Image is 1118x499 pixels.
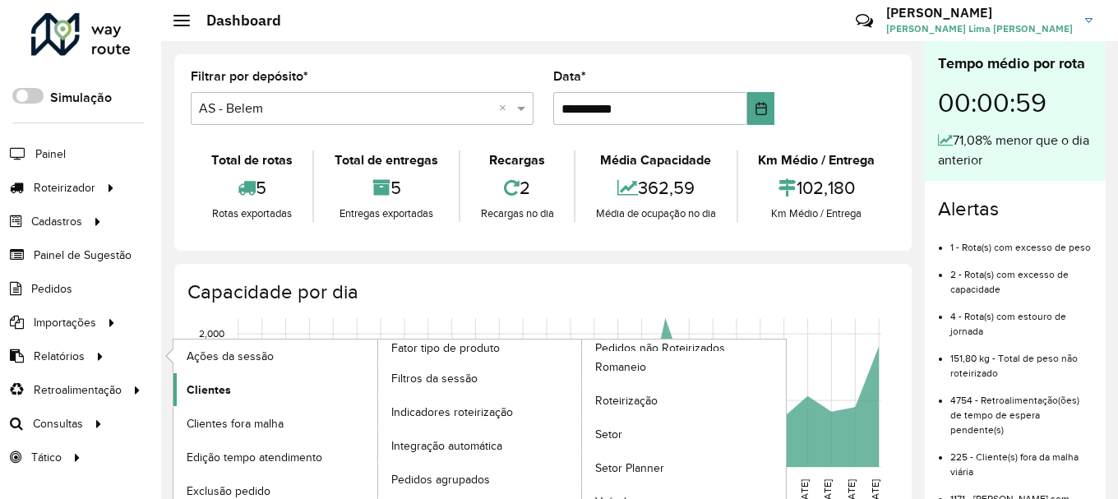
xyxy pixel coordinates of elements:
span: Painel de Sugestão [34,247,132,264]
span: Integração automática [391,437,502,455]
li: 1 - Rota(s) com excesso de peso [950,228,1093,255]
a: Setor [582,418,786,451]
div: Total de entregas [318,150,454,170]
span: Fator tipo de produto [391,340,500,357]
span: Importações [34,314,96,331]
span: Romaneio [595,358,646,376]
div: Rotas exportadas [195,206,308,222]
span: Pedidos não Roteirizados [595,340,725,357]
a: Setor Planner [582,452,786,485]
span: Pedidos agrupados [391,471,490,488]
span: Roteirizador [34,179,95,196]
a: Clientes fora malha [173,407,377,440]
div: Km Médio / Entrega [742,150,891,170]
div: 5 [318,170,454,206]
label: Filtrar por depósito [191,67,308,86]
span: Pedidos [31,280,72,298]
span: Painel [35,146,66,163]
span: Clientes fora malha [187,415,284,432]
div: 71,08% menor que o dia anterior [938,131,1093,170]
a: Contato Rápido [847,3,882,39]
span: Setor [595,426,622,443]
a: Filtros da sessão [378,363,582,395]
h2: Dashboard [190,12,281,30]
h4: Alertas [938,197,1093,221]
span: Filtros da sessão [391,370,478,387]
span: Tático [31,449,62,466]
li: 4 - Rota(s) com estouro de jornada [950,297,1093,339]
span: Clientes [187,381,231,399]
div: 00:00:59 [938,75,1093,131]
a: Clientes [173,373,377,406]
label: Simulação [50,88,112,108]
div: 102,180 [742,170,891,206]
li: 4754 - Retroalimentação(ões) de tempo de espera pendente(s) [950,381,1093,437]
div: Entregas exportadas [318,206,454,222]
div: Km Médio / Entrega [742,206,891,222]
span: Indicadores roteirização [391,404,513,421]
a: Integração automática [378,430,582,463]
div: Tempo médio por rota [938,53,1093,75]
span: Setor Planner [595,460,664,477]
div: Recargas no dia [464,206,570,222]
div: Média Capacidade [580,150,732,170]
li: 151,80 kg - Total de peso não roteirizado [950,339,1093,381]
span: Ações da sessão [187,348,274,365]
a: Pedidos agrupados [378,464,582,497]
div: 362,59 [580,170,732,206]
text: 2,000 [199,328,224,339]
li: 225 - Cliente(s) fora da malha viária [950,437,1093,479]
a: Indicadores roteirização [378,396,582,429]
span: [PERSON_NAME] Lima [PERSON_NAME] [886,21,1073,36]
div: Média de ocupação no dia [580,206,732,222]
div: 5 [195,170,308,206]
span: Retroalimentação [34,381,122,399]
h3: [PERSON_NAME] [886,5,1073,21]
span: Consultas [33,415,83,432]
span: Clear all [499,99,513,118]
div: Recargas [464,150,570,170]
span: Cadastros [31,213,82,230]
li: 2 - Rota(s) com excesso de capacidade [950,255,1093,297]
div: Total de rotas [195,150,308,170]
span: Roteirização [595,392,658,409]
div: 2 [464,170,570,206]
button: Choose Date [747,92,774,125]
a: Romaneio [582,351,786,384]
label: Data [553,67,586,86]
span: Relatórios [34,348,85,365]
a: Roteirização [582,385,786,418]
h4: Capacidade por dia [187,280,895,304]
span: Edição tempo atendimento [187,449,322,466]
a: Ações da sessão [173,340,377,372]
a: Edição tempo atendimento [173,441,377,474]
